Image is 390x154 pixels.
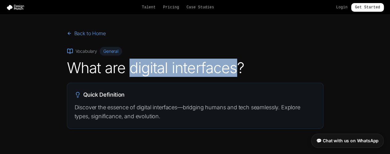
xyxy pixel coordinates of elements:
img: Design Match [6,4,27,10]
span: General [100,47,122,56]
a: Pricing [163,5,179,10]
a: Case Studies [187,5,214,10]
a: Back to Home [67,30,106,37]
a: 💬 Chat with us on WhatsApp [311,134,384,148]
a: Talent [142,5,156,10]
a: Get Started [351,3,384,12]
h1: What are digital interfaces? [67,60,323,75]
span: Vocabulary [76,48,97,54]
p: Discover the essence of digital interfaces—bridging humans and tech seamlessly. Explore types, si... [75,103,316,121]
a: Login [336,5,347,10]
h2: Quick Definition [75,90,316,99]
